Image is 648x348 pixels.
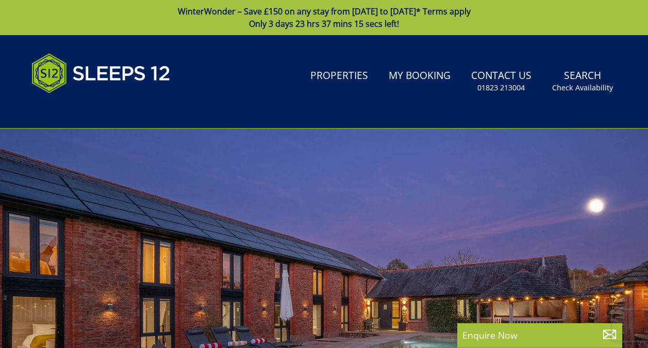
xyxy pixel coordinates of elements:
a: Properties [306,65,372,88]
a: Contact Us01823 213004 [467,65,536,98]
img: Sleeps 12 [31,48,171,99]
a: My Booking [385,65,455,88]
p: Enquire Now [462,328,617,342]
span: Only 3 days 23 hrs 37 mins 15 secs left! [249,18,399,29]
small: 01823 213004 [477,83,525,93]
a: SearchCheck Availability [548,65,617,98]
small: Check Availability [552,83,613,93]
iframe: Customer reviews powered by Trustpilot [26,105,135,114]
